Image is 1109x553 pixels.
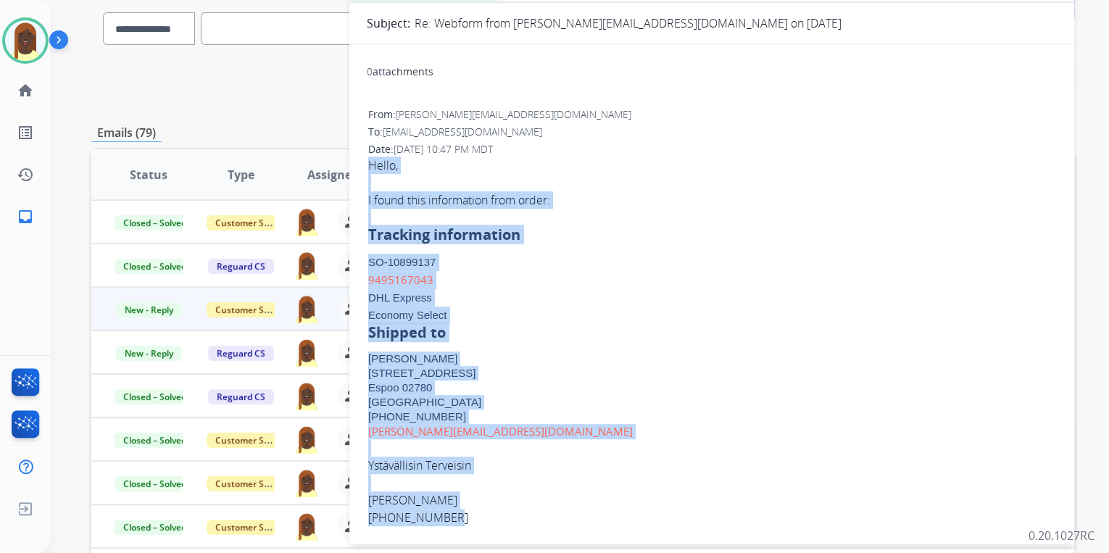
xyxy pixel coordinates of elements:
img: agent-avatar [293,512,320,541]
span: Closed – Solved [115,476,195,491]
span: Closed – Solved [115,215,195,230]
p: Subject: [367,14,410,32]
span: Closed – Solved [115,520,195,535]
mat-icon: person_remove [344,300,361,317]
mat-icon: person_remove [344,213,361,230]
span: Customer Support [207,302,301,317]
span: Ystävällisin Terveisin [368,457,471,473]
td: DHL Express [368,289,763,307]
span: [DATE] 10:47 PM MDT [394,142,493,156]
mat-icon: person_remove [344,387,361,404]
span: New - Reply [116,302,182,317]
img: agent-avatar [293,468,320,497]
span: [PHONE_NUMBER] [368,410,466,423]
span: [PHONE_NUMBER] [368,510,468,525]
span: [PERSON_NAME] [368,492,457,508]
img: avatar [5,20,46,61]
strong: Tracking information [368,225,520,244]
a: [PERSON_NAME][EMAIL_ADDRESS][DOMAIN_NAME] [368,424,633,438]
div: Date: [368,142,1055,157]
mat-icon: inbox [17,208,34,225]
div: I found this information from order: [368,191,1055,209]
span: Reguard CS [208,389,274,404]
mat-icon: person_remove [344,257,361,274]
p: Emails (79) [91,124,162,142]
span: [PERSON_NAME][EMAIL_ADDRESS][DOMAIN_NAME] [396,107,631,121]
span: Closed – Solved [115,433,195,448]
td: SO-10899137 [368,254,763,271]
mat-icon: person_remove [344,517,361,535]
img: agent-avatar [293,294,320,323]
div: attachments [367,65,433,79]
span: Closed – Solved [115,259,195,274]
td: [PERSON_NAME] [STREET_ADDRESS] Espoo 02780 [GEOGRAPHIC_DATA] [368,352,763,439]
mat-icon: person_remove [344,431,361,448]
a: 9495167043 [368,273,433,287]
span: Customer Support [207,520,301,535]
span: Customer Support [207,215,301,230]
img: agent-avatar [293,251,320,280]
strong: Shipped to [368,323,446,342]
mat-icon: list_alt [17,124,34,141]
mat-icon: person_remove [344,344,361,361]
span: Customer Support [207,476,301,491]
img: agent-avatar [293,425,320,454]
span: Assignee [307,166,358,183]
mat-icon: person_remove [344,474,361,491]
p: Re: Webform from [PERSON_NAME][EMAIL_ADDRESS][DOMAIN_NAME] on [DATE] [415,14,842,32]
td: Economy Select [368,307,763,324]
span: Closed – Solved [115,389,195,404]
span: [EMAIL_ADDRESS][DOMAIN_NAME] [383,125,542,138]
img: agent-avatar [293,338,320,367]
span: Reguard CS [208,259,274,274]
p: 0.20.1027RC [1029,527,1095,544]
mat-icon: home [17,82,34,99]
div: From: [368,107,1055,122]
span: Type [228,166,254,183]
span: New - Reply [116,346,182,361]
div: To: [368,125,1055,139]
span: Status [130,166,167,183]
img: agent-avatar [293,381,320,410]
span: Customer Support [207,433,301,448]
img: agent-avatar [293,207,320,236]
span: Reguard CS [208,346,274,361]
span: 0 [367,65,373,78]
mat-icon: history [17,166,34,183]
